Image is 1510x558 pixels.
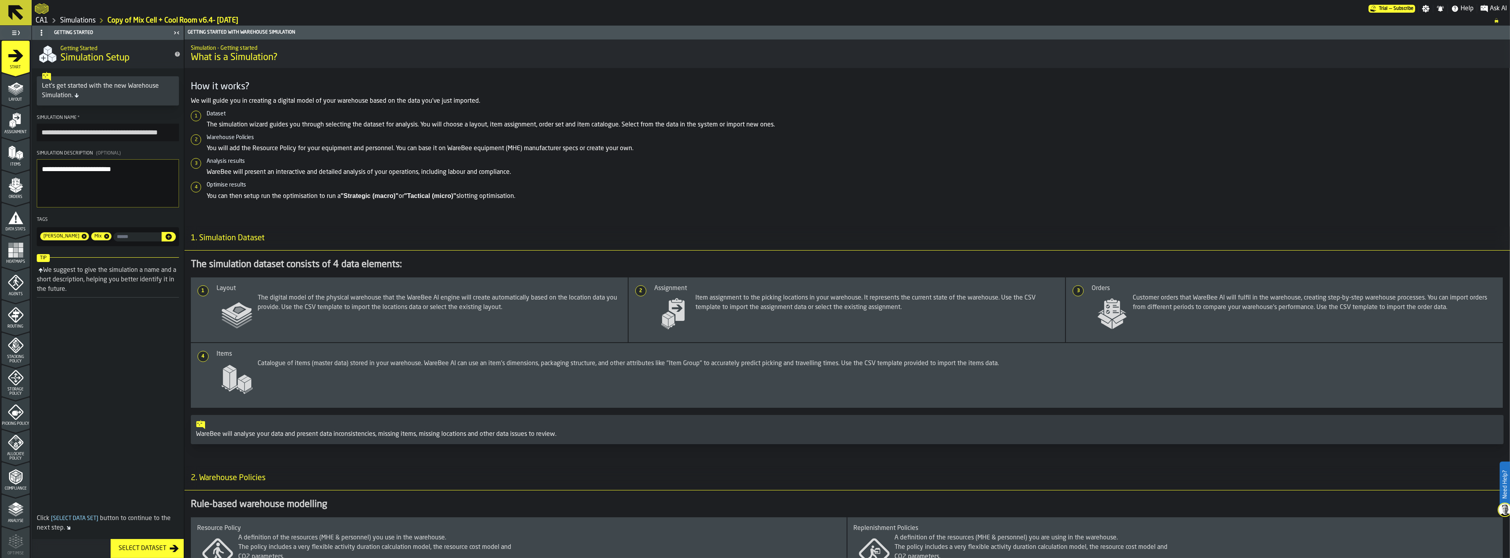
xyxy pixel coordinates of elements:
[2,130,30,134] span: Assignment
[207,134,1504,141] h6: Warehouse Policies
[81,233,89,239] span: Remove tag
[197,524,840,533] div: Resource Policy
[191,498,1504,511] div: Rule-based warehouse modelling
[37,124,179,141] input: button-toolbar-Simulation Name
[60,52,130,64] span: Simulation Setup
[42,81,174,100] div: Let's get started with the new Warehouse Simulation.
[2,355,30,364] span: Stacking Policy
[37,115,179,121] div: Simulation Name
[2,73,30,105] li: menu Layout
[113,232,162,241] label: input-value-
[1393,6,1414,11] span: Subscribe
[2,551,30,556] span: Optimise
[185,40,1510,68] div: title-What is a Simulation?
[185,226,1510,251] h3: title-section-1. Simulation Dataset
[2,292,30,296] span: Agents
[217,284,621,293] div: Layout
[2,162,30,167] span: Items
[191,96,1504,106] p: We will guide you in creating a digital model of your warehouse based on the data you've just imp...
[32,40,184,68] div: title-Simulation Setup
[2,387,30,396] span: Storage Policy
[96,516,98,521] span: ]
[191,43,1504,51] h2: Sub Title
[2,332,30,364] li: menu Stacking Policy
[207,191,1504,201] p: You can then setup run the optimisation to run a or slotting optimisation.
[654,284,1059,293] div: Assignment
[654,293,1059,334] span: Item assignment to the picking locations in your warehouse. It represents the current state of th...
[37,267,176,292] div: We suggest to give the simulation a name and a short description, helping you better identify it ...
[37,151,93,156] span: Simulation Description
[51,516,53,521] span: [
[104,233,111,239] span: Remove tag
[2,27,30,38] label: button-toggle-Toggle Full Menu
[191,51,1504,64] span: What is a Simulation?
[2,462,30,494] li: menu Compliance
[217,349,1497,359] div: Items
[162,232,176,241] button: button-
[2,324,30,329] span: Routing
[2,300,30,332] li: menu Routing
[185,233,265,244] span: 1. Simulation Dataset
[2,494,30,526] li: menu Analyse
[2,519,30,523] span: Analyse
[207,158,1504,164] h6: Analysis results
[185,26,1510,40] header: Getting Started with Warehouse Simulation
[1379,6,1388,11] span: Trial
[35,16,1507,25] nav: Breadcrumb
[37,254,50,262] span: Tip
[2,41,30,72] li: menu Start
[77,115,80,121] span: Required
[36,16,48,25] a: link-to-/wh/i/76e2a128-1b54-4d66-80d4-05ae4c277723
[2,268,30,299] li: menu Agents
[1419,5,1433,13] label: button-toggle-Settings
[2,397,30,429] li: menu Picking Policy
[186,30,1508,35] div: Getting Started with Warehouse Simulation
[2,170,30,202] li: menu Orders
[40,234,81,239] span: Gregg
[49,516,100,521] span: Select Data Set
[207,111,1504,117] h6: Dataset
[2,452,30,461] span: Allocate Policy
[191,81,1504,93] h3: How it works?
[96,151,121,156] span: (Optional)
[34,26,171,39] div: Getting Started
[1490,4,1507,13] span: Ask AI
[2,227,30,232] span: Data Stats
[37,514,179,533] div: Click button to continue to the next step.
[217,359,999,400] span: Catalogue of items (master data) stored in your warehouse. WareBee AI can use an item's dimension...
[1433,5,1448,13] label: button-toggle-Notifications
[1477,4,1510,13] label: button-toggle-Ask AI
[37,115,179,141] label: button-toolbar-Simulation Name
[1461,4,1474,13] span: Help
[207,168,1504,177] p: WareBee will present an interactive and detailed analysis of your operations, including labour an...
[60,44,168,52] h2: Sub Title
[35,2,49,16] a: logo-header
[207,120,1504,130] p: The simulation wizard guides you through selecting the dataset for analysis. You will choose a la...
[198,288,208,294] span: 1
[2,106,30,137] li: menu Assignment
[2,98,30,102] span: Layout
[2,195,30,199] span: Orders
[60,16,96,25] a: link-to-/wh/i/76e2a128-1b54-4d66-80d4-05ae4c277723
[115,544,169,553] div: Select Dataset
[1092,284,1497,293] div: Orders
[404,192,456,199] strong: "Tactical (micro)"
[854,524,1497,533] div: Replenishment Policies
[207,144,1504,153] p: You will add the Resource Policy for your equipment and personnel. You can base it on WareBee equ...
[107,16,238,25] a: link-to-/wh/i/76e2a128-1b54-4d66-80d4-05ae4c277723/simulations/56282f2d-f6da-4239-a00d-1b58fd31c637
[185,466,1510,490] h3: title-section-2. Warehouse Policies
[2,430,30,461] li: menu Allocate Policy
[185,473,265,484] span: 2. Warehouse Policies
[2,138,30,170] li: menu Items
[2,486,30,491] span: Compliance
[2,235,30,267] li: menu Heatmaps
[1369,5,1415,13] div: Menu Subscription
[2,65,30,70] span: Start
[636,288,646,294] span: 2
[1092,293,1497,334] span: Customer orders that WareBee AI will fulfil in the warehouse, creating step-by-step warehouse pro...
[207,182,1504,188] h6: Optimise results
[171,28,182,38] label: button-toggle-Close me
[113,232,162,241] input: input-value- input-value-
[1501,462,1509,507] label: Need Help?
[37,217,48,222] span: Tags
